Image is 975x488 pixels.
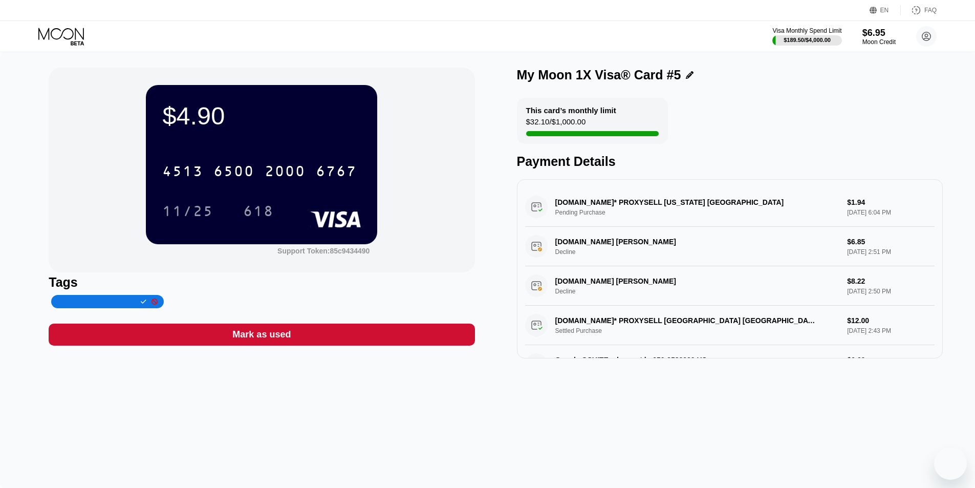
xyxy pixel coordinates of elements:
div: Tags [49,275,474,290]
div: Payment Details [517,154,943,169]
div: Moon Credit [862,38,896,46]
div: Support Token: 85c9434490 [277,247,370,255]
div: 618 [243,204,274,221]
div: $32.10 / $1,000.00 [526,117,586,131]
div: FAQ [901,5,937,15]
div: $189.50 / $4,000.00 [784,37,831,43]
div: 6500 [213,164,254,181]
div: 4513650020006767 [156,158,363,184]
iframe: Button to launch messaging window [934,447,967,480]
div: EN [870,5,901,15]
div: Mark as used [49,324,474,346]
div: 11/25 [155,198,221,224]
div: 4513 [162,164,203,181]
div: $4.90 [162,101,361,130]
div: Mark as used [232,329,291,341]
div: My Moon 1X Visa® Card #5 [517,68,681,82]
div: EN [880,7,889,14]
div: 11/25 [162,204,213,221]
div: Support Token:85c9434490 [277,247,370,255]
div: Visa Monthly Spend Limit [772,27,841,34]
div: This card’s monthly limit [526,106,616,115]
div: $6.95 [862,28,896,38]
div: Visa Monthly Spend Limit$189.50/$4,000.00 [772,27,841,46]
div: 618 [235,198,281,224]
div: 6767 [316,164,357,181]
div: $6.95Moon Credit [862,28,896,46]
div: 2000 [265,164,306,181]
div: FAQ [924,7,937,14]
